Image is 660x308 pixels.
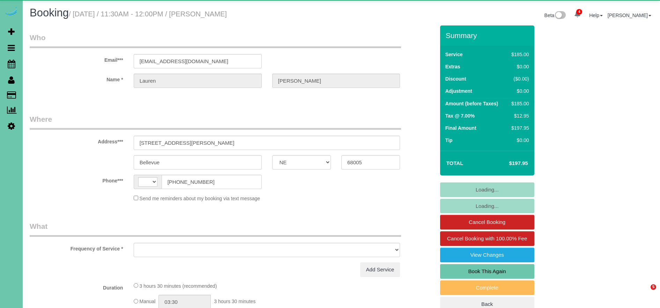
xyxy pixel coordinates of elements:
[445,100,498,107] label: Amount (before Taxes)
[445,63,460,70] label: Extras
[509,125,529,132] div: $197.95
[214,299,255,305] span: 3 hours 30 minutes
[447,235,527,241] span: Cancel Booking with 100.00% Fee
[636,284,653,301] iframe: Intercom live chat
[509,75,529,82] div: ($0.00)
[509,51,529,58] div: $185.00
[446,160,464,166] strong: Total
[140,196,260,201] span: Send me reminders about my booking via text message
[440,231,534,246] a: Cancel Booking with 100.00% Fee
[30,221,401,237] legend: What
[608,13,651,18] a: [PERSON_NAME]
[509,88,529,95] div: $0.00
[445,137,453,144] label: Tip
[445,112,475,119] label: Tax @ 7.00%
[445,88,472,95] label: Adjustment
[509,100,529,107] div: $185.00
[651,284,656,290] span: 5
[509,137,529,144] div: $0.00
[544,13,566,18] a: Beta
[440,264,534,279] a: Book This Again
[571,7,584,22] a: 4
[446,31,531,39] h3: Summary
[30,32,401,48] legend: Who
[576,9,582,15] span: 4
[140,283,217,289] span: 3 hours 30 minutes (recommended)
[509,63,529,70] div: $0.00
[24,243,128,252] label: Frequency of Service *
[140,299,156,305] span: Manual
[30,114,401,130] legend: Where
[30,7,69,19] span: Booking
[440,215,534,230] a: Cancel Booking
[69,10,227,18] small: / [DATE] / 11:30AM - 12:00PM / [PERSON_NAME]
[24,74,128,83] label: Name *
[488,160,528,166] h4: $197.95
[445,125,476,132] label: Final Amount
[445,51,463,58] label: Service
[24,282,128,291] label: Duration
[554,11,566,20] img: New interface
[4,7,18,17] img: Automaid Logo
[445,75,466,82] label: Discount
[509,112,529,119] div: $12.95
[440,248,534,262] a: View Changes
[589,13,603,18] a: Help
[360,262,400,277] a: Add Service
